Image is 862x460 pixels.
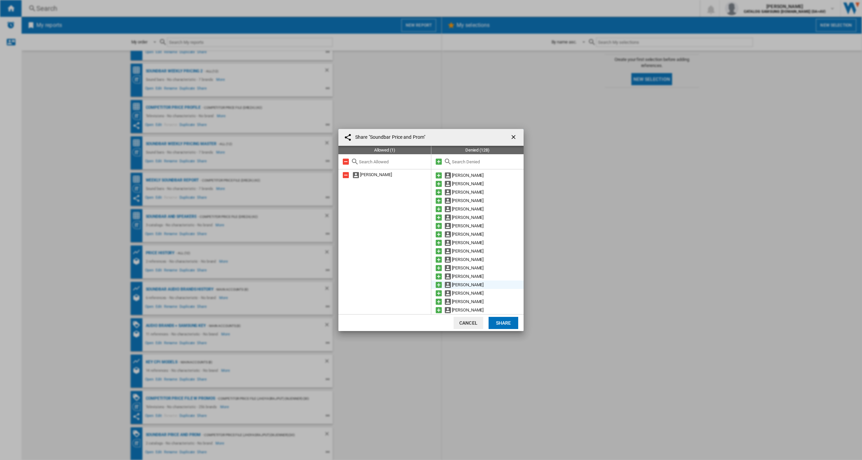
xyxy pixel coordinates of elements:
[338,171,431,179] div: [PERSON_NAME]
[338,129,524,331] md-dialog: Share "Soundbar ...
[489,317,518,329] button: Share
[352,134,425,141] h4: Share "Soundbar Price and Prom"
[431,146,524,154] div: Denied (128)
[452,230,524,238] div: [PERSON_NAME]
[452,247,524,255] div: [PERSON_NAME]
[359,159,428,164] input: Search Allowed
[454,317,483,329] button: Cancel
[452,281,524,289] div: [PERSON_NAME]
[452,272,524,281] div: [PERSON_NAME]
[452,297,524,306] div: [PERSON_NAME]
[452,255,524,264] div: [PERSON_NAME]
[452,238,524,247] div: [PERSON_NAME]
[338,146,431,154] div: Allowed (1)
[452,306,524,314] div: [PERSON_NAME]
[452,179,524,188] div: [PERSON_NAME]
[452,213,524,222] div: [PERSON_NAME]
[507,131,521,144] button: getI18NText('BUTTONS.CLOSE_DIALOG')
[452,222,524,230] div: [PERSON_NAME]
[452,264,524,272] div: [PERSON_NAME]
[342,158,350,166] md-icon: Remove all
[435,158,443,166] md-icon: Add all
[452,196,524,205] div: [PERSON_NAME]
[452,159,521,164] input: Search Denied
[452,289,524,297] div: [PERSON_NAME]
[510,134,518,142] ng-md-icon: getI18NText('BUTTONS.CLOSE_DIALOG')
[452,188,524,196] div: [PERSON_NAME]
[452,205,524,213] div: [PERSON_NAME]
[452,171,524,179] div: [PERSON_NAME]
